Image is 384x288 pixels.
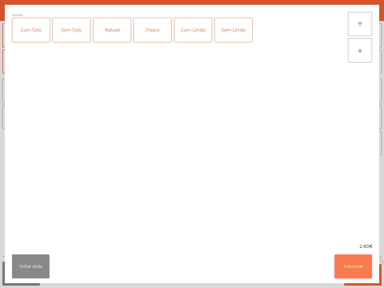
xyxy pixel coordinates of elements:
div: Sem Gelo [53,18,90,42]
i: arrow_upward [356,20,364,28]
div: 2.80€ [5,243,379,250]
span: Opções [12,12,23,18]
button: Voltar atrás [12,254,49,278]
button: Adicionar [334,254,372,278]
div: Natural [93,18,131,42]
i: arrow_downward [356,47,364,54]
div: Fresco [134,18,171,42]
div: Sem Limão [215,18,252,42]
button: arrow_downward [348,38,372,62]
div: Com Gelo [12,18,50,42]
div: Com Limão [174,18,212,42]
button: arrow_upward [348,12,372,36]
